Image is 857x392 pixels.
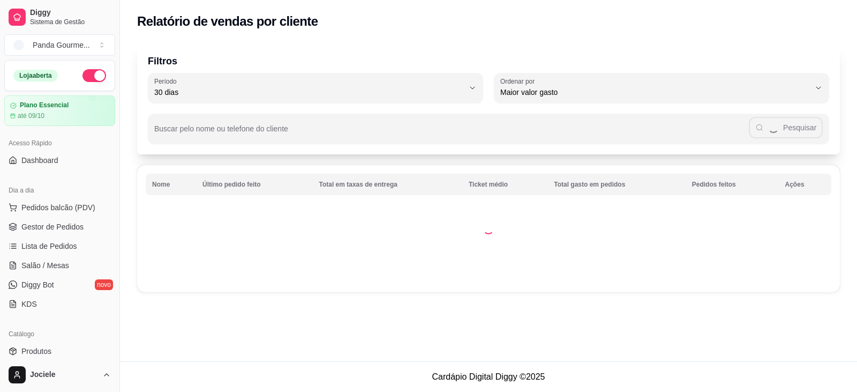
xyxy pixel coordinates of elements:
p: Filtros [148,54,829,69]
span: Dashboard [21,155,58,166]
span: Jociele [30,370,98,380]
div: Loading [483,224,494,234]
button: Alterar Status [82,69,106,82]
span: 30 dias [154,87,464,98]
article: até 09/10 [18,112,44,120]
span: Maior valor gasto [500,87,810,98]
span: Pedidos balcão (PDV) [21,202,95,213]
span: Produtos [21,346,51,357]
span: Salão / Mesas [21,260,69,271]
button: Jociele [4,362,115,388]
span: Diggy [30,8,111,18]
span: Diggy Bot [21,279,54,290]
a: Produtos [4,343,115,360]
div: Panda Gourme ... [33,40,90,50]
label: Ordenar por [500,77,538,86]
div: Dia a dia [4,182,115,199]
footer: Cardápio Digital Diggy © 2025 [120,361,857,392]
article: Plano Essencial [20,101,69,109]
span: Sistema de Gestão [30,18,111,26]
a: KDS [4,295,115,313]
a: DiggySistema de Gestão [4,4,115,30]
button: Período30 dias [148,73,483,103]
span: Gestor de Pedidos [21,221,84,232]
span: Lista de Pedidos [21,241,77,252]
div: Loja aberta [13,70,58,82]
button: Pedidos balcão (PDV) [4,199,115,216]
a: Diggy Botnovo [4,276,115,293]
label: Período [154,77,180,86]
button: Ordenar porMaior valor gasto [494,73,829,103]
a: Gestor de Pedidos [4,218,115,235]
button: Select a team [4,34,115,56]
a: Dashboard [4,152,115,169]
div: Catálogo [4,326,115,343]
a: Plano Essencialaté 09/10 [4,95,115,126]
div: Acesso Rápido [4,135,115,152]
span: KDS [21,299,37,309]
a: Salão / Mesas [4,257,115,274]
input: Buscar pelo nome ou telefone do cliente [154,128,749,138]
h2: Relatório de vendas por cliente [137,13,318,30]
a: Lista de Pedidos [4,238,115,255]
